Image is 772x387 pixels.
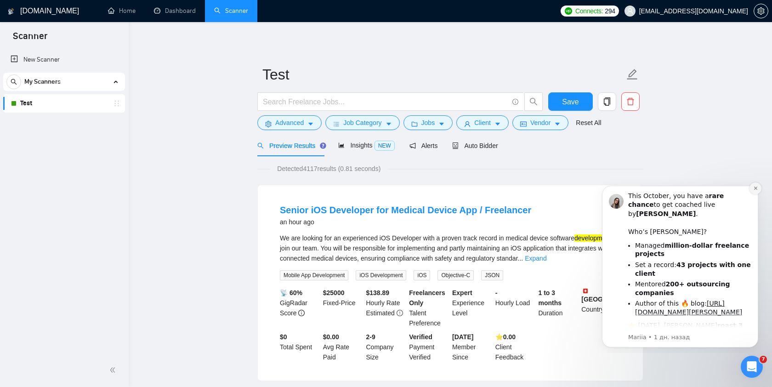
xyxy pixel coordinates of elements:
li: New Scanner [3,51,125,69]
div: Total Spent [278,332,321,362]
b: 1 to 3 months [539,289,562,307]
span: robot [452,142,459,149]
span: double-left [109,365,119,375]
div: Payment Verified [407,332,450,362]
div: Member Since [450,332,494,362]
span: user [464,120,471,127]
span: caret-down [438,120,445,127]
span: JSON [481,270,503,280]
a: Test [20,94,108,113]
b: $ 138.89 [366,289,390,296]
span: Vendor [530,118,551,128]
div: Hourly Load [494,288,537,328]
div: We are looking for an experienced iOS Developer with a proven track record in medical device soft... [280,233,621,263]
span: caret-down [386,120,392,127]
span: Save [562,96,579,108]
a: Senior iOS Developer for Medical Device App / Freelancer [280,205,531,215]
span: iOS Development [356,270,406,280]
b: $ 25000 [323,289,345,296]
a: Expand [525,255,546,262]
span: Estimated [366,309,395,317]
span: bars [333,120,340,127]
div: Tooltip anchor [319,142,327,150]
span: Preview Results [257,142,324,149]
span: Connects: [575,6,603,16]
span: NEW [375,141,395,151]
li: My Scanners [3,73,125,113]
span: 7 [760,356,767,363]
input: Search Freelance Jobs... [263,96,508,108]
div: Fixed-Price [321,288,364,328]
span: Jobs [421,118,435,128]
span: setting [265,120,272,127]
button: setting [754,4,768,18]
button: barsJob Categorycaret-down [325,115,399,130]
b: Verified [409,333,432,341]
span: user [627,8,633,14]
b: $ 0 [280,333,287,341]
div: Avg Rate Paid [321,332,364,362]
span: search [257,142,264,149]
button: delete [621,92,640,111]
button: Save [548,92,593,111]
span: 294 [605,6,615,16]
button: userClientcaret-down [456,115,509,130]
b: 📡 60% [280,289,302,296]
span: Alerts [409,142,438,149]
b: Freelancers Only [409,289,445,307]
a: Reset All [576,118,601,128]
span: Advanced [275,118,304,128]
span: holder [113,100,120,107]
span: idcard [520,120,527,127]
div: Country [579,288,623,328]
a: homeHome [108,7,136,15]
div: GigRadar Score [278,288,321,328]
span: Insights [338,142,394,149]
span: Mobile App Development [280,270,348,280]
b: 2-9 [366,333,375,341]
span: ... [518,255,523,262]
mark: development [574,234,611,242]
span: My Scanners [24,73,61,91]
span: caret-down [554,120,561,127]
span: search [7,79,21,85]
span: edit [626,68,638,80]
div: Company Size [364,332,408,362]
span: caret-down [307,120,314,127]
button: settingAdvancedcaret-down [257,115,322,130]
div: Hourly Rate [364,288,408,328]
b: [GEOGRAPHIC_DATA] [581,288,650,303]
b: [DATE] [452,333,473,341]
a: New Scanner [11,51,118,69]
img: 🇨🇭 [582,288,589,294]
div: Client Feedback [494,332,537,362]
div: an hour ago [280,216,531,228]
span: caret-down [494,120,501,127]
iframe: Intercom live chat [741,356,763,378]
span: iOS [414,270,430,280]
b: - [495,289,498,296]
div: Talent Preference [407,288,450,328]
a: dashboardDashboard [154,7,196,15]
span: setting [754,7,768,15]
a: setting [754,7,768,15]
b: Expert [452,289,472,296]
input: Scanner name... [262,63,624,86]
span: Job Category [343,118,381,128]
span: Client [474,118,491,128]
b: $0.00 [323,333,339,341]
button: idcardVendorcaret-down [512,115,568,130]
